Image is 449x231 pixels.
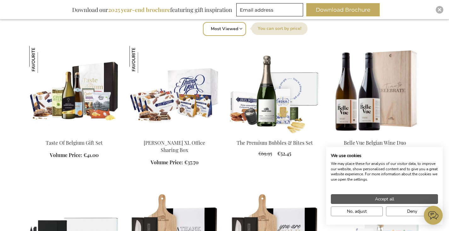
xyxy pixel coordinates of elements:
button: Download Brochure [306,3,380,16]
a: Taste Of Belgium Gift Set [46,139,103,146]
a: Jules Destrooper XL Office Sharing Box Jules Destrooper XL Office Sharing Box [130,132,220,138]
span: Volume Price: [151,159,183,166]
span: No, adjust [347,208,367,215]
span: €69.95 [258,150,272,157]
input: Email address [236,3,303,16]
span: €37.70 [184,159,199,166]
img: The Premium Bubbles & Bites Set [230,46,320,134]
a: The Premium Bubbles & Bites Set [237,139,313,146]
a: Belle Vue Belgian Wine Duo [330,132,420,138]
img: Close [438,8,441,12]
form: marketing offers and promotions [236,3,305,18]
span: Deny [407,208,417,215]
a: Volume Price: €41.00 [50,152,99,159]
button: Accept all cookies [331,194,438,204]
label: Sort By [251,22,308,35]
span: Volume Price: [50,152,82,158]
a: The Premium Bubbles & Bites Set [230,132,320,138]
iframe: belco-activator-frame [424,206,443,225]
div: Download our featuring gift inspiration [69,3,235,16]
b: 2025 year-end brochure [108,6,170,14]
h2: We use cookies [331,153,438,159]
img: Jules Destrooper XL Office Sharing Box [130,46,220,134]
div: Close [436,6,443,14]
a: [PERSON_NAME] XL Office Sharing Box [144,139,205,153]
img: Belle Vue Belgian Wine Duo [330,46,420,134]
span: Accept all [375,196,394,202]
img: Taste Of Belgium Gift Set [29,46,119,134]
a: Belle Vue Belgian Wine Duo [344,139,406,146]
img: Taste Of Belgium Gift Set [29,46,56,73]
a: Volume Price: €37.70 [151,159,199,166]
span: €52.45 [277,150,291,157]
a: Taste Of Belgium Gift Set Taste Of Belgium Gift Set [29,132,119,138]
button: Adjust cookie preferences [331,206,383,216]
p: We may place these for analysis of our visitor data, to improve our website, show personalised co... [331,161,438,182]
button: Deny all cookies [386,206,438,216]
span: €41.00 [83,152,99,158]
img: Jules Destrooper XL Office Sharing Box [130,46,157,73]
